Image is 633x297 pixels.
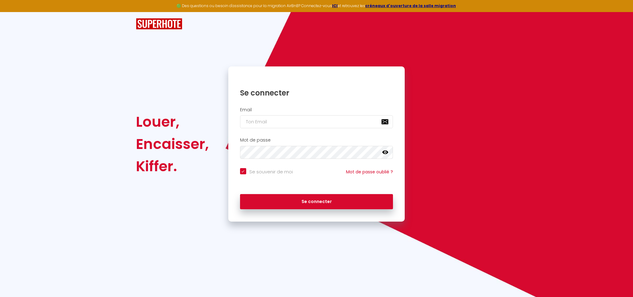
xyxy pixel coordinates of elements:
a: Mot de passe oublié ? [346,169,393,175]
div: Louer, [136,111,209,133]
a: ICI [332,3,338,8]
h1: Se connecter [240,88,393,98]
div: Encaisser, [136,133,209,155]
div: Kiffer. [136,155,209,177]
h2: Email [240,107,393,112]
button: Se connecter [240,194,393,210]
input: Ton Email [240,115,393,128]
a: créneaux d'ouverture de la salle migration [365,3,456,8]
h2: Mot de passe [240,138,393,143]
img: SuperHote logo [136,18,182,30]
